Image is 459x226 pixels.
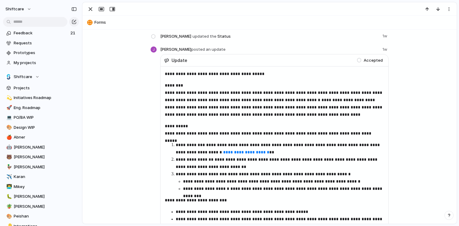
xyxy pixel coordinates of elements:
[192,33,216,39] span: updated the
[3,93,79,102] a: 💫Initiatives Roadmap
[5,95,12,101] button: 💫
[5,164,12,170] button: 🦆
[14,204,77,210] span: [PERSON_NAME]
[14,213,77,219] span: Peishan
[160,33,191,39] span: [PERSON_NAME]
[5,115,12,121] button: 💻
[3,143,79,152] a: 🤖[PERSON_NAME]
[6,104,11,111] div: 🚀
[5,154,12,160] button: 🐻
[85,18,454,27] button: Forms
[5,193,12,200] button: 🐛
[382,32,389,39] span: 1w
[14,174,77,180] span: Karan
[160,32,379,40] span: Status
[3,103,79,112] a: 🚀Eng. Roadmap
[14,74,32,80] span: Shiftcare
[14,193,77,200] span: [PERSON_NAME]
[14,154,77,160] span: [PERSON_NAME]
[5,105,12,111] button: 🚀
[5,174,12,180] button: ✈️
[5,204,12,210] button: 🪴
[3,152,79,162] a: 🐻[PERSON_NAME]
[14,105,77,111] span: Eng. Roadmap
[3,4,35,14] button: shiftcare
[6,183,11,190] div: 👨‍💻
[3,212,79,221] a: 🎨Peishan
[14,50,77,56] span: Prototypes
[3,113,79,122] a: 💻PO/BA WIP
[172,57,187,63] span: Update
[14,115,77,121] span: PO/BA WIP
[5,213,12,219] button: 🎨
[3,182,79,191] a: 👨‍💻Mikey
[14,184,77,190] span: Mikey
[3,133,79,142] a: 🍎Abner
[3,58,79,67] a: My projects
[3,202,79,211] a: 🪴[PERSON_NAME]
[5,125,12,131] button: 🎨
[3,48,79,57] a: Prototypes
[3,192,79,201] a: 🐛[PERSON_NAME]
[6,163,11,170] div: 🦆
[14,85,77,91] span: Projects
[14,125,77,131] span: Design WIP
[191,47,226,52] span: posted an update
[5,134,12,140] button: 🍎
[3,72,79,81] button: Shiftcare
[6,144,11,151] div: 🤖
[6,173,11,180] div: ✈️
[3,84,79,93] a: Projects
[5,144,12,150] button: 🤖
[14,164,77,170] span: [PERSON_NAME]
[14,144,77,150] span: [PERSON_NAME]
[6,94,11,101] div: 💫
[5,6,24,12] span: shiftcare
[3,39,79,48] a: Requests
[14,60,77,66] span: My projects
[3,123,79,132] a: 🎨Design WIP
[3,163,79,172] a: 🦆[PERSON_NAME]
[6,134,11,141] div: 🍎
[14,40,77,46] span: Requests
[6,114,11,121] div: 💻
[6,203,11,210] div: 🪴
[6,154,11,161] div: 🐻
[14,134,77,140] span: Abner
[382,46,389,53] span: 1w
[6,124,11,131] div: 🎨
[14,95,77,101] span: Initiatives Roadmap
[70,30,76,36] span: 21
[364,57,383,63] span: Accepted
[5,184,12,190] button: 👨‍💻
[14,30,69,36] span: Feedback
[3,29,79,38] a: Feedback21
[6,213,11,220] div: 🎨
[3,172,79,181] a: ✈️Karan
[6,193,11,200] div: 🐛
[160,46,226,53] span: [PERSON_NAME]
[94,19,454,26] span: Forms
